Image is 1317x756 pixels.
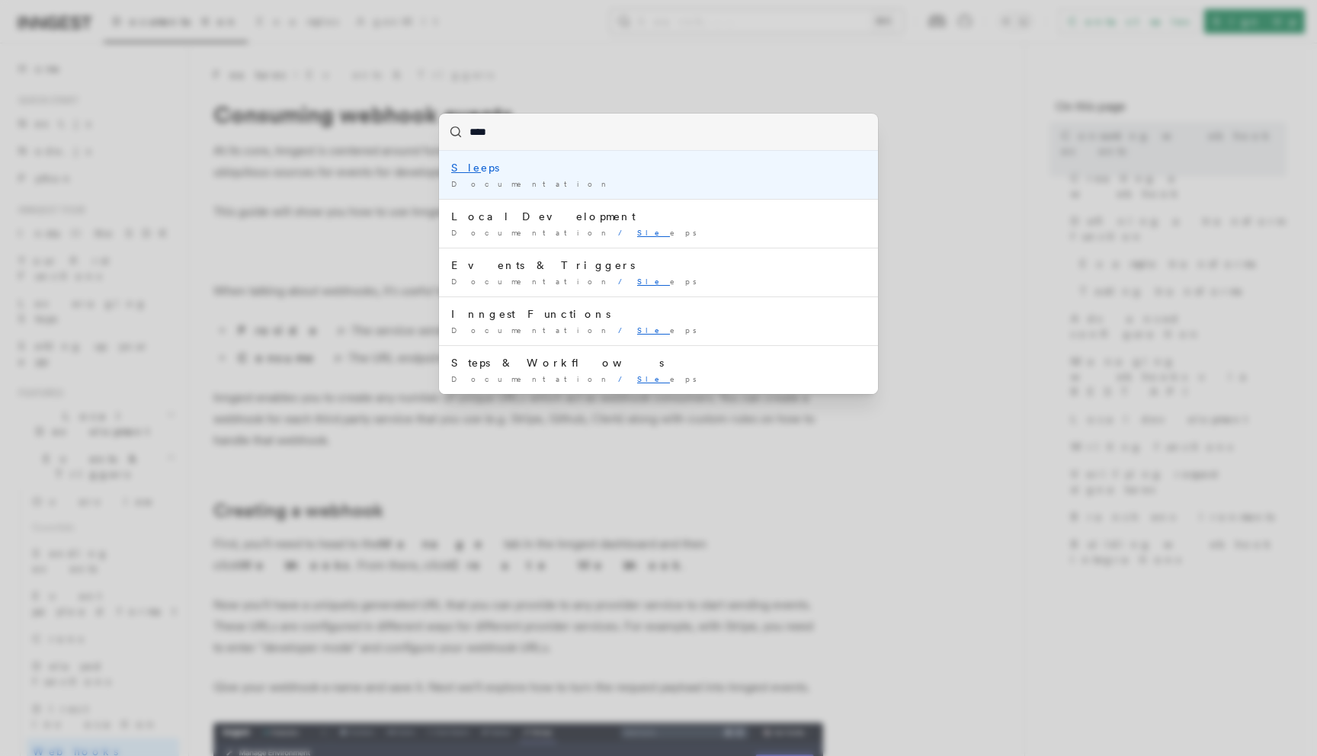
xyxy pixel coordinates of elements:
[451,258,866,273] div: Events & Triggers
[451,179,612,188] span: Documentation
[451,325,612,335] span: Documentation
[451,374,612,383] span: Documentation
[451,306,866,322] div: Inngest Functions
[637,228,670,237] mark: Sle
[637,374,706,383] span: eps
[637,228,706,237] span: eps
[637,277,706,286] span: eps
[637,325,670,335] mark: Sle
[637,325,706,335] span: eps
[451,355,866,370] div: Steps & Workflows
[637,277,670,286] mark: Sle
[451,162,481,174] mark: Sle
[451,277,612,286] span: Documentation
[451,209,866,224] div: Local Development
[451,160,866,175] div: eps
[618,374,631,383] span: /
[618,325,631,335] span: /
[618,228,631,237] span: /
[618,277,631,286] span: /
[637,374,670,383] mark: Sle
[451,228,612,237] span: Documentation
